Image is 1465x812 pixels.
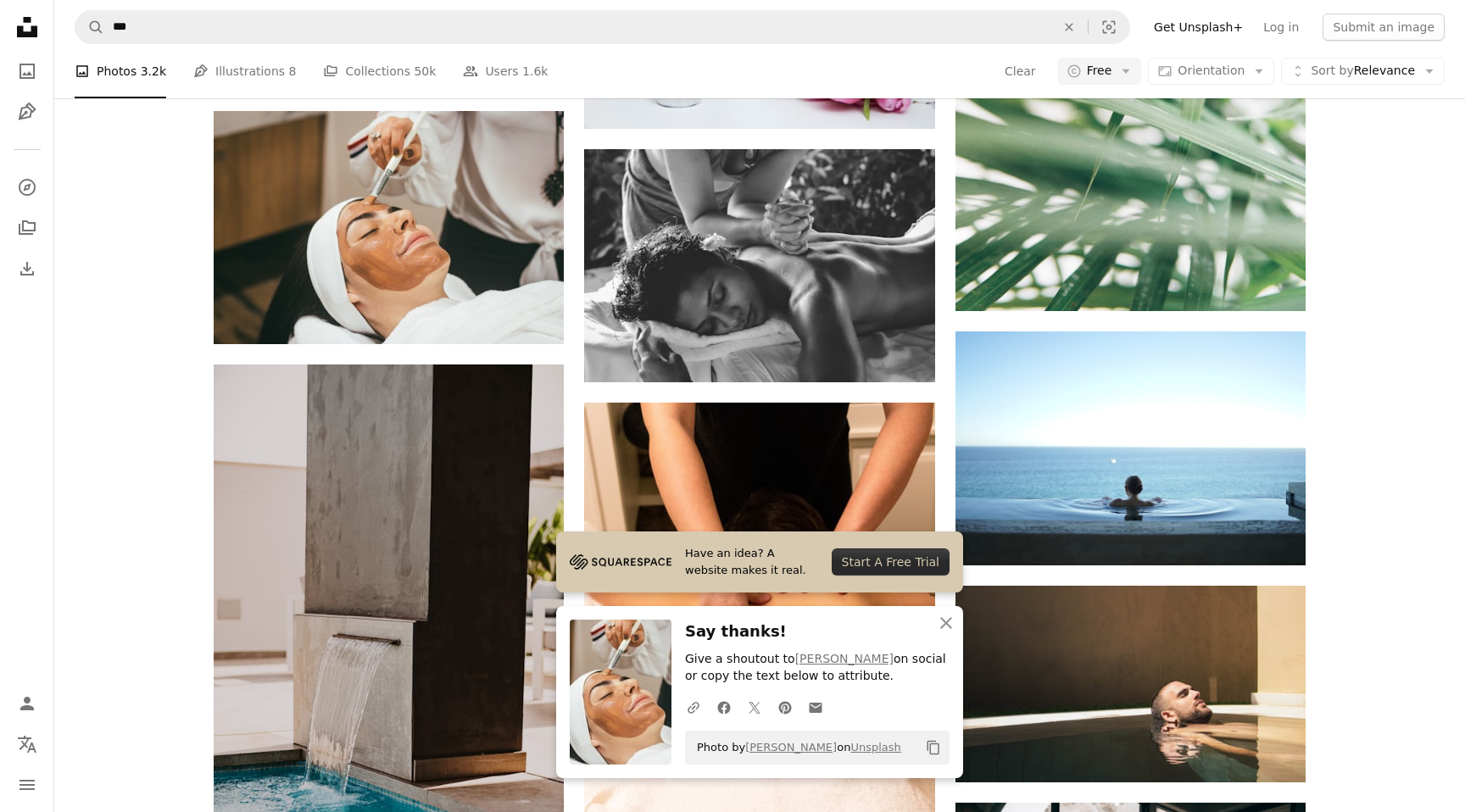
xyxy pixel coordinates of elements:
a: Get Unsplash+ [1144,14,1253,41]
h3: Say thanks! [685,620,950,644]
span: Orientation [1178,64,1245,77]
a: [PERSON_NAME] [745,741,837,754]
a: woman in water pool [955,440,1306,455]
span: 8 [289,62,297,81]
a: Illustrations [10,95,44,129]
form: Find visuals sitewide [75,10,1130,44]
button: Clear [1050,11,1088,43]
span: Have an idea? A website makes it real. [685,545,818,579]
a: Share on Facebook [709,690,739,724]
img: woman in water pool [955,331,1306,565]
button: Free [1057,58,1142,85]
span: Relevance [1311,63,1415,80]
a: Collections 50k [323,44,436,98]
a: man floating on water [955,676,1306,691]
a: Log in / Sign up [10,687,44,720]
img: man wearing mud mask [214,111,564,344]
a: Download History [10,252,44,286]
a: Illustrations 8 [193,44,296,98]
a: Collections [10,211,44,245]
span: Free [1087,63,1112,80]
span: Sort by [1311,64,1353,77]
a: Share over email [800,690,831,724]
button: Orientation [1148,58,1274,85]
button: Visual search [1089,11,1129,43]
div: Start A Free Trial [832,548,950,576]
img: grayscale photo of woman hugging baby [584,149,934,382]
button: Copy to clipboard [919,733,948,762]
span: 1.6k [522,62,548,81]
img: man floating on water [955,586,1306,782]
button: Menu [10,768,44,802]
button: Clear [1004,58,1037,85]
button: Submit an image [1323,14,1445,41]
a: Share on Twitter [739,690,770,724]
a: water fountain in the middle of the pool [214,668,564,683]
span: 50k [414,62,436,81]
a: [PERSON_NAME] [795,652,894,665]
a: Photos [10,54,44,88]
a: Share on Pinterest [770,690,800,724]
a: grayscale photo of woman hugging baby [584,258,934,273]
a: Log in [1253,14,1309,41]
a: man wearing mud mask [214,220,564,235]
a: Unsplash [850,741,900,754]
button: Sort byRelevance [1281,58,1445,85]
a: Home — Unsplash [10,10,44,47]
a: Users 1.6k [463,44,548,98]
span: Photo by on [688,734,901,761]
p: Give a shoutout to on social or copy the text below to attribute. [685,651,950,685]
button: Search Unsplash [75,11,104,43]
a: Explore [10,170,44,204]
button: Language [10,727,44,761]
img: file-1705255347840-230a6ab5bca9image [570,549,671,575]
a: Have an idea? A website makes it real.Start A Free Trial [556,531,963,592]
